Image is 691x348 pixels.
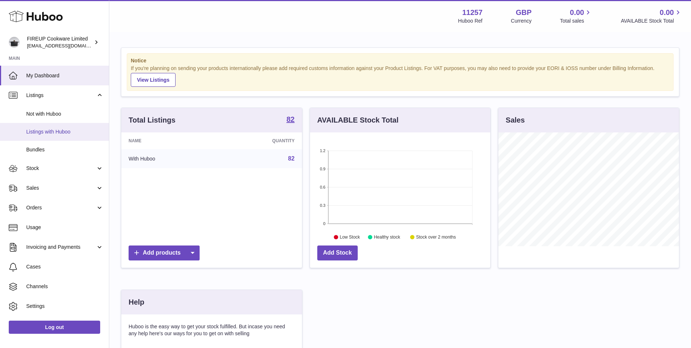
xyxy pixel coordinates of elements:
div: FIREUP Cookware Limited [27,35,93,49]
a: 82 [288,155,295,162]
a: Log out [9,321,100,334]
span: 0.00 [660,8,674,18]
text: 0 [323,221,325,226]
span: Total sales [560,18,592,24]
span: Usage [26,224,103,231]
text: 0.6 [320,185,325,189]
span: Sales [26,185,96,192]
span: Stock [26,165,96,172]
td: With Huboo [121,149,216,168]
h3: Help [129,297,144,307]
strong: Notice [131,57,670,64]
a: View Listings [131,73,176,87]
span: 0.00 [570,8,584,18]
a: 0.00 AVAILABLE Stock Total [621,8,682,24]
h3: AVAILABLE Stock Total [317,115,398,125]
strong: 82 [286,116,294,123]
span: Cases [26,263,103,270]
h3: Total Listings [129,115,176,125]
text: 0.9 [320,167,325,171]
span: [EMAIL_ADDRESS][DOMAIN_NAME] [27,43,107,49]
span: Invoicing and Payments [26,244,96,251]
span: Bundles [26,146,103,153]
span: Channels [26,283,103,290]
strong: GBP [516,8,531,18]
text: Stock over 2 months [416,235,456,240]
strong: 11257 [462,8,483,18]
a: Add products [129,245,200,260]
text: 0.3 [320,203,325,208]
p: Huboo is the easy way to get your stock fulfilled. But incase you need any help here's our ways f... [129,323,295,337]
img: internalAdmin-11257@internal.huboo.com [9,37,20,48]
text: Healthy stock [374,235,400,240]
div: Huboo Ref [458,18,483,24]
span: Listings [26,92,96,99]
a: 82 [286,116,294,124]
text: Low Stock [340,235,360,240]
a: 0.00 Total sales [560,8,592,24]
div: Currency [511,18,532,24]
span: Settings [26,303,103,310]
a: Add Stock [317,245,358,260]
span: AVAILABLE Stock Total [621,18,682,24]
text: 1.2 [320,148,325,153]
th: Quantity [216,132,302,149]
span: Listings with Huboo [26,128,103,135]
h3: Sales [506,115,525,125]
span: Orders [26,204,96,211]
th: Name [121,132,216,149]
span: Not with Huboo [26,111,103,117]
div: If you're planning on sending your products internationally please add required customs informati... [131,65,670,87]
span: My Dashboard [26,72,103,79]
